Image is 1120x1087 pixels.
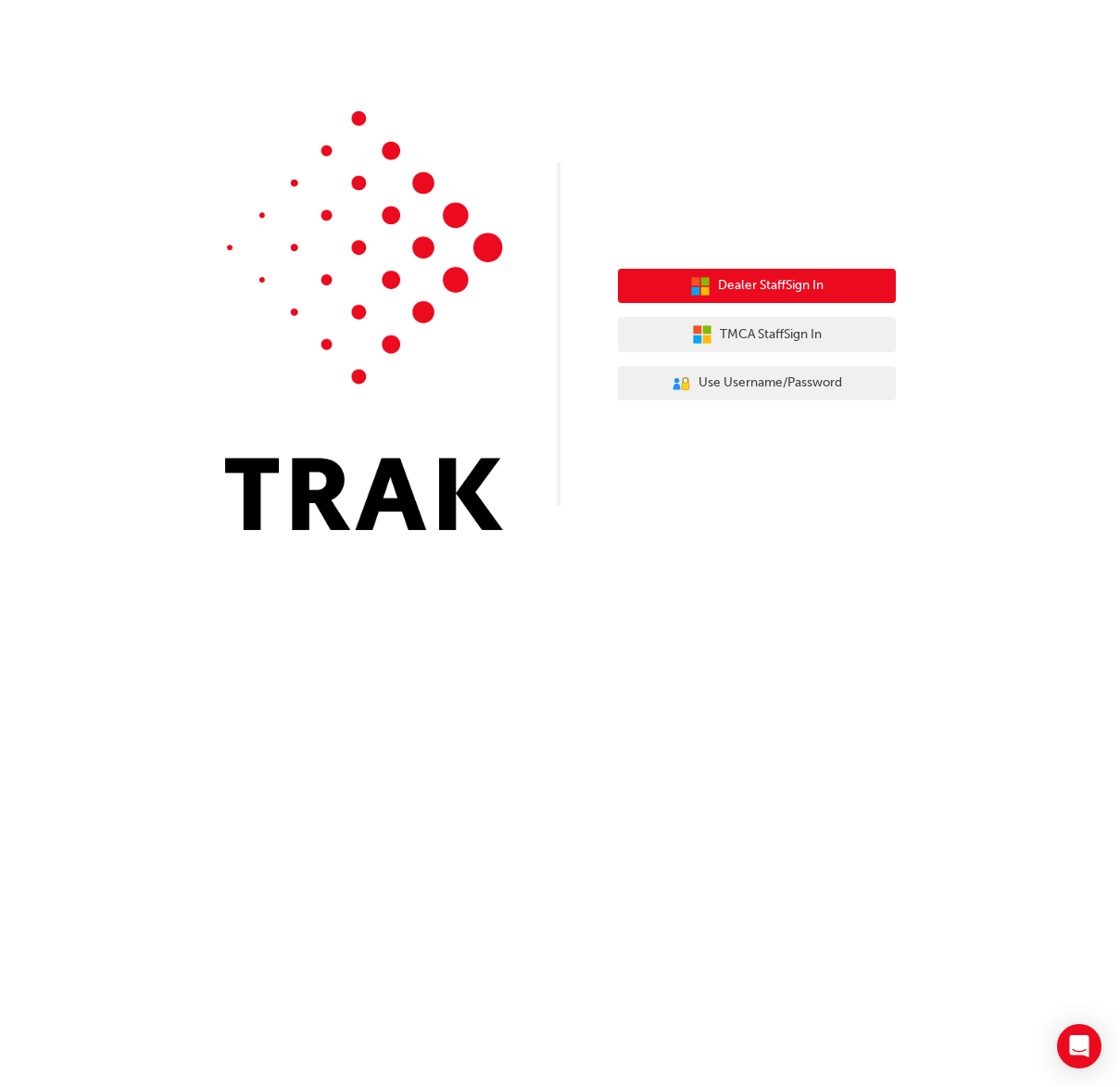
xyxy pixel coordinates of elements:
span: Use Username/Password [698,373,842,394]
div: Open Intercom Messenger [1057,1024,1101,1068]
span: Dealer Staff Sign In [718,275,824,297]
button: Use Username/Password [618,366,896,401]
button: TMCA StaffSign In [618,317,896,352]
button: Dealer StaffSign In [618,269,896,304]
img: Trak [225,111,503,530]
span: TMCA Staff Sign In [720,324,822,346]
